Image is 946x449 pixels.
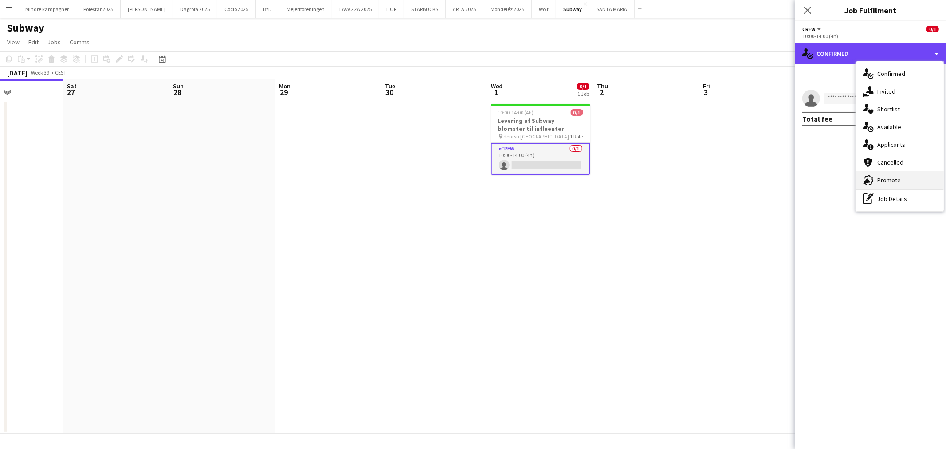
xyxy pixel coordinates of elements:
span: 0/1 [577,83,589,90]
span: Week 39 [29,69,51,76]
div: Job Details [856,190,944,208]
span: 2 [596,87,608,97]
span: 27 [66,87,77,97]
button: SANTA MARIA [589,0,635,18]
a: Comms [66,36,93,48]
div: Total fee [802,114,832,123]
span: 1 Role [570,133,583,140]
span: 30 [384,87,395,97]
span: Thu [597,82,608,90]
span: dentsu [GEOGRAPHIC_DATA] [504,133,569,140]
h3: Job Fulfilment [795,4,946,16]
button: Polestar 2025 [76,0,121,18]
span: Edit [28,38,39,46]
button: LAVAZZA 2025 [332,0,379,18]
span: Comms [70,38,90,46]
a: Jobs [44,36,64,48]
span: Jobs [47,38,61,46]
app-job-card: 10:00-14:00 (4h)0/1Levering af Subway blomster til influenter dentsu [GEOGRAPHIC_DATA]1 RoleCrew0... [491,104,590,175]
span: Invited [877,87,895,95]
span: Mon [279,82,290,90]
div: [DATE] [7,68,27,77]
span: Sun [173,82,184,90]
span: 0/1 [571,109,583,116]
button: Wolt [532,0,556,18]
button: [PERSON_NAME] [121,0,173,18]
button: Mondeléz 2025 [483,0,532,18]
span: Crew [802,26,816,32]
button: ARLA 2025 [446,0,483,18]
button: Mindre kampagner [18,0,76,18]
h3: Levering af Subway blomster til influenter [491,117,590,133]
span: 3 [702,87,710,97]
span: Tue [385,82,395,90]
div: 10:00-14:00 (4h) [802,33,939,39]
div: 1 Job [577,91,589,97]
button: Cocio 2025 [217,0,256,18]
span: 10:00-14:00 (4h) [498,109,534,116]
span: Sat [67,82,77,90]
span: 29 [278,87,290,97]
div: Confirmed [795,43,946,64]
span: Available [877,123,901,131]
span: View [7,38,20,46]
h1: Subway [7,21,44,35]
span: Shortlist [877,105,900,113]
span: Promote [877,176,901,184]
button: STARBUCKS [404,0,446,18]
button: Mejeriforeningen [279,0,332,18]
div: CEST [55,69,67,76]
span: Cancelled [877,158,903,166]
span: 0/1 [926,26,939,32]
button: L'OR [379,0,404,18]
span: Confirmed [877,70,905,78]
span: Wed [491,82,502,90]
span: Fri [703,82,710,90]
span: 28 [172,87,184,97]
span: Applicants [877,141,905,149]
span: 1 [490,87,502,97]
button: Subway [556,0,589,18]
a: Edit [25,36,42,48]
button: BYD [256,0,279,18]
button: Crew [802,26,823,32]
a: View [4,36,23,48]
app-card-role: Crew0/110:00-14:00 (4h) [491,143,590,175]
button: Dagrofa 2025 [173,0,217,18]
